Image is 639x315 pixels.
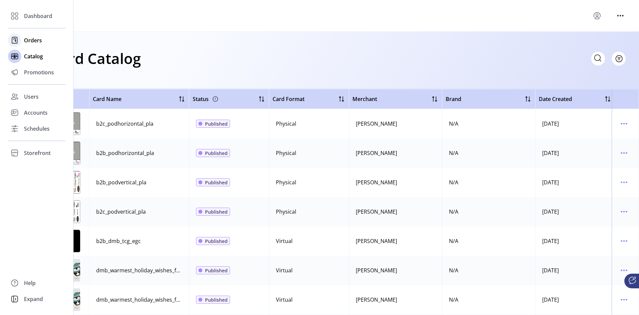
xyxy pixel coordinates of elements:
[96,149,154,157] div: b2b_podhorizontal_pla
[619,118,629,129] button: menu
[96,296,182,304] div: dmb_warmest_holiday_wishes_fy25
[535,256,615,285] td: [DATE]
[96,178,146,186] div: b2b_podvertical_pla
[449,178,458,186] div: N/A
[535,138,615,168] td: [DATE]
[276,237,293,245] div: Virtual
[96,120,153,128] div: b2c_podhorizontal_pla
[24,149,51,157] span: Storefront
[51,47,141,70] h1: Card Catalog
[591,52,605,66] input: Search
[193,94,219,104] div: Status
[356,237,397,245] div: [PERSON_NAME]
[449,208,458,216] div: N/A
[449,149,458,157] div: N/A
[535,109,615,138] td: [DATE]
[276,178,296,186] div: Physical
[449,296,458,304] div: N/A
[93,95,121,103] span: Card Name
[205,120,228,127] span: Published
[205,296,228,303] span: Published
[24,36,42,44] span: Orders
[205,179,228,186] span: Published
[356,178,397,186] div: [PERSON_NAME]
[96,237,141,245] div: b2b_dmb_tcg_egc
[592,10,602,21] button: menu
[356,266,397,274] div: [PERSON_NAME]
[535,285,615,314] td: [DATE]
[276,208,296,216] div: Physical
[24,68,54,76] span: Promotions
[96,266,182,274] div: dmb_warmest_holiday_wishes_fy25
[449,266,458,274] div: N/A
[356,296,397,304] div: [PERSON_NAME]
[449,237,458,245] div: N/A
[356,208,397,216] div: [PERSON_NAME]
[276,296,293,304] div: Virtual
[619,148,629,158] button: menu
[205,238,228,245] span: Published
[24,52,43,60] span: Catalog
[24,12,52,20] span: Dashboard
[24,295,43,303] span: Expand
[446,95,461,103] span: Brand
[619,236,629,246] button: menu
[612,52,626,66] button: Filter Button
[205,267,228,274] span: Published
[24,279,36,287] span: Help
[356,149,397,157] div: [PERSON_NAME]
[273,95,305,103] span: Card Format
[276,266,293,274] div: Virtual
[24,109,48,117] span: Accounts
[24,125,50,133] span: Schedules
[535,226,615,256] td: [DATE]
[449,120,458,128] div: N/A
[619,265,629,276] button: menu
[619,294,629,305] button: menu
[619,177,629,188] button: menu
[535,168,615,197] td: [DATE]
[96,208,146,216] div: b2c_podvertical_pla
[352,95,377,103] span: Merchant
[539,95,572,103] span: Date Created
[276,149,296,157] div: Physical
[276,120,296,128] div: Physical
[205,208,228,215] span: Published
[205,150,228,157] span: Published
[619,206,629,217] button: menu
[24,93,39,101] span: Users
[615,10,626,21] button: menu
[535,197,615,226] td: [DATE]
[356,120,397,128] div: [PERSON_NAME]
